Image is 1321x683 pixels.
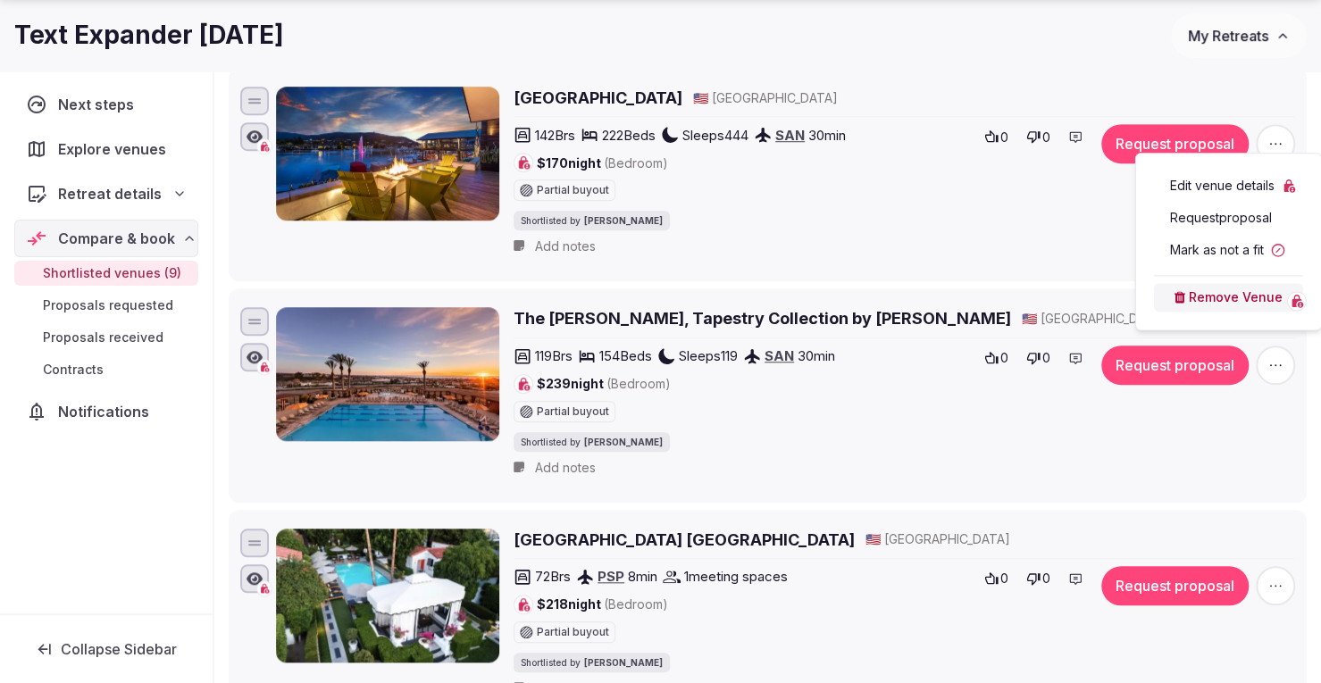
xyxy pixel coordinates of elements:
a: Notifications [14,393,198,430]
span: Next steps [58,94,141,115]
span: 🇺🇸 [865,531,881,546]
button: 0 [1021,124,1056,149]
span: Explore venues [58,138,173,160]
a: [GEOGRAPHIC_DATA] [514,87,682,109]
a: Shortlisted venues (9) [14,261,198,286]
span: 0 [1000,349,1008,367]
span: 1 meeting spaces [684,567,788,586]
span: 0 [1000,570,1008,587]
button: 🇺🇸 [865,530,881,548]
a: PSP [598,568,624,585]
span: 142 Brs [535,126,575,145]
span: 30 min [798,346,835,365]
button: Request proposal [1101,566,1249,605]
a: Next steps [14,86,198,123]
span: Compare & book [58,228,175,249]
a: Edit venue details [1154,171,1303,200]
div: Shortlisted by [514,432,670,452]
a: SAN [775,127,805,144]
img: The Cassara Carlsbad, Tapestry Collection by Hilton [276,307,499,441]
button: My Retreats [1171,13,1307,58]
a: Proposals received [14,325,198,350]
span: 0 [1042,570,1050,587]
span: Add notes [535,459,596,477]
a: The [PERSON_NAME], Tapestry Collection by [PERSON_NAME] [514,307,1011,329]
button: 0 [1021,346,1056,371]
span: (Bedroom) [606,376,671,391]
span: Notifications [58,401,156,422]
span: 72 Brs [535,567,571,586]
span: (Bedroom) [604,155,668,171]
span: Partial buyout [537,406,609,417]
a: Contracts [14,357,198,382]
button: Request proposal [1101,124,1249,163]
img: Lakehouse Hotel & Resort [276,87,499,221]
button: 0 [979,124,1014,149]
span: [GEOGRAPHIC_DATA] [1041,310,1166,328]
span: 154 Beds [599,346,652,365]
span: Partial buyout [537,185,609,196]
a: Proposals requested [14,293,198,318]
span: [PERSON_NAME] [584,436,663,448]
span: Request proposal [1170,209,1272,227]
span: 222 Beds [602,126,656,145]
span: Contracts [43,361,104,379]
span: My Retreats [1188,27,1268,45]
span: Sleeps 444 [682,126,748,145]
span: [PERSON_NAME] [584,214,663,227]
span: [PERSON_NAME] [584,656,663,669]
span: Retreat details [58,183,162,204]
span: 0 [1000,129,1008,146]
span: Partial buyout [537,627,609,637]
button: Remove Venue [1154,283,1303,312]
button: 🇺🇸 [693,89,708,107]
button: 0 [1021,566,1056,591]
span: 0 [1042,349,1050,367]
span: $239 night [537,375,671,393]
span: 🇺🇸 [693,90,708,105]
button: 0 [979,346,1014,371]
button: Request proposal [1101,346,1249,385]
span: Sleeps 119 [679,346,738,365]
span: Add notes [535,237,596,255]
button: Collapse Sidebar [14,629,198,669]
button: 0 [979,566,1014,591]
span: 0 [1042,129,1050,146]
span: Collapse Sidebar [61,640,177,658]
span: 8 min [628,567,657,586]
a: SAN [765,347,794,364]
span: Proposals requested [43,296,173,314]
span: $170 night [537,154,668,172]
span: $218 night [537,596,668,613]
span: [GEOGRAPHIC_DATA] [712,89,838,107]
h1: Text Expander [DATE] [14,18,284,53]
span: Shortlisted venues (9) [43,264,181,282]
div: Shortlisted by [514,653,670,672]
a: Explore venues [14,130,198,168]
a: [GEOGRAPHIC_DATA] [GEOGRAPHIC_DATA] [514,529,855,551]
span: (Bedroom) [604,596,668,612]
span: Proposals received [43,329,163,346]
span: 119 Brs [535,346,573,365]
button: Mark as not a fit [1154,236,1303,264]
div: Shortlisted by [514,211,670,230]
span: 30 min [808,126,846,145]
span: 🇺🇸 [1022,311,1037,326]
button: 🇺🇸 [1022,310,1037,328]
span: [GEOGRAPHIC_DATA] [884,530,1010,548]
img: Avalon Hotel & Bungalows Palm Springs [276,529,499,662]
